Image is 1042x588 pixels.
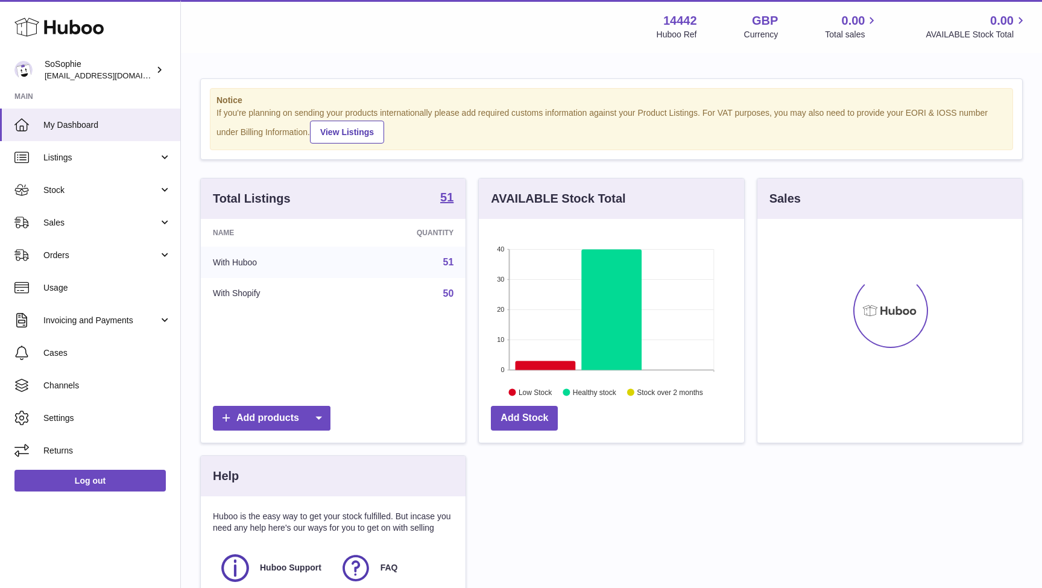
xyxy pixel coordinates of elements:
span: Total sales [825,29,879,40]
a: Add products [213,406,330,431]
a: 0.00 AVAILABLE Stock Total [926,13,1028,40]
div: SoSophie [45,58,153,81]
th: Name [201,219,344,247]
span: 0.00 [990,13,1014,29]
p: Huboo is the easy way to get your stock fulfilled. But incase you need any help here's our ways f... [213,511,453,534]
td: With Shopify [201,278,344,309]
strong: GBP [752,13,778,29]
h3: AVAILABLE Stock Total [491,191,625,207]
span: Returns [43,445,171,457]
text: 40 [497,245,505,253]
text: Stock over 2 months [637,388,703,396]
text: 0 [501,366,505,373]
a: Add Stock [491,406,558,431]
text: 30 [497,276,505,283]
span: AVAILABLE Stock Total [926,29,1028,40]
span: Usage [43,282,171,294]
text: Healthy stock [573,388,617,396]
strong: 51 [440,191,453,203]
div: Currency [744,29,778,40]
strong: Notice [216,95,1006,106]
div: Huboo Ref [657,29,697,40]
strong: 14442 [663,13,697,29]
th: Quantity [344,219,466,247]
a: Log out [14,470,166,492]
span: Listings [43,152,159,163]
text: 20 [497,306,505,313]
text: Low Stock [519,388,552,396]
h3: Total Listings [213,191,291,207]
span: Orders [43,250,159,261]
a: 0.00 Total sales [825,13,879,40]
a: 51 [443,257,454,267]
img: info@thebigclick.co.uk [14,61,33,79]
a: 51 [440,191,453,206]
a: View Listings [310,121,384,144]
div: If you're planning on sending your products internationally please add required customs informati... [216,107,1006,144]
span: Channels [43,380,171,391]
a: Huboo Support [219,552,327,584]
a: FAQ [339,552,448,584]
span: [EMAIL_ADDRESS][DOMAIN_NAME] [45,71,177,80]
text: 10 [497,336,505,343]
a: 50 [443,288,454,299]
h3: Help [213,468,239,484]
span: Invoicing and Payments [43,315,159,326]
span: 0.00 [842,13,865,29]
span: Huboo Support [260,562,321,574]
span: Stock [43,185,159,196]
h3: Sales [769,191,801,207]
span: Cases [43,347,171,359]
span: Settings [43,413,171,424]
span: Sales [43,217,159,229]
span: FAQ [380,562,398,574]
td: With Huboo [201,247,344,278]
span: My Dashboard [43,119,171,131]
